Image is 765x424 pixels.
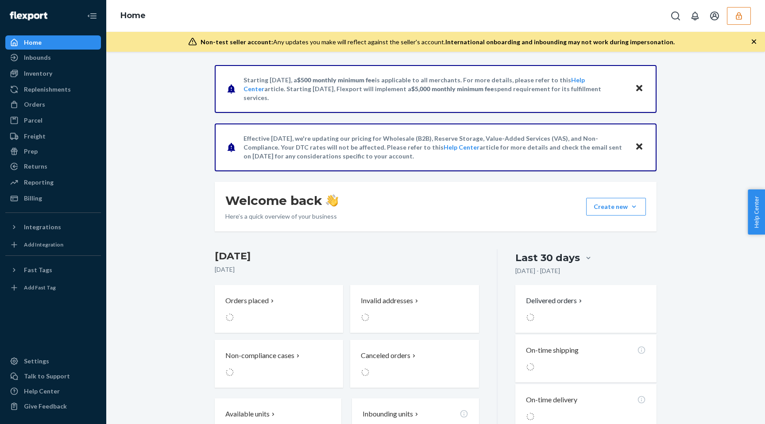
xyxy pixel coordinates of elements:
[5,175,101,189] a: Reporting
[706,7,723,25] button: Open account menu
[5,82,101,96] a: Replenishments
[350,340,479,388] button: Canceled orders
[5,369,101,383] a: Talk to Support
[215,285,343,333] button: Orders placed
[225,212,338,221] p: Here’s a quick overview of your business
[113,3,153,29] ol: breadcrumbs
[363,409,413,419] p: Inbounding units
[24,38,42,47] div: Home
[24,116,42,125] div: Parcel
[5,50,101,65] a: Inbounds
[24,194,42,203] div: Billing
[201,38,273,46] span: Non-test seller account:
[411,85,494,93] span: $5,000 monthly minimum fee
[5,263,101,277] button: Fast Tags
[526,345,579,355] p: On-time shipping
[326,194,338,207] img: hand-wave emoji
[5,399,101,413] button: Give Feedback
[667,7,684,25] button: Open Search Box
[350,285,479,333] button: Invalid addresses
[215,249,479,263] h3: [DATE]
[243,76,626,102] p: Starting [DATE], a is applicable to all merchants. For more details, please refer to this article...
[444,143,479,151] a: Help Center
[5,66,101,81] a: Inventory
[24,266,52,274] div: Fast Tags
[5,144,101,158] a: Prep
[586,198,646,216] button: Create new
[243,134,626,161] p: Effective [DATE], we're updating our pricing for Wholesale (B2B), Reserve Storage, Value-Added Se...
[515,266,560,275] p: [DATE] - [DATE]
[24,223,61,231] div: Integrations
[225,193,338,208] h1: Welcome back
[5,384,101,398] a: Help Center
[526,395,577,405] p: On-time delivery
[5,113,101,127] a: Parcel
[634,141,645,154] button: Close
[120,11,146,20] a: Home
[225,296,269,306] p: Orders placed
[515,251,580,265] div: Last 30 days
[215,265,479,274] p: [DATE]
[24,85,71,94] div: Replenishments
[225,351,294,361] p: Non-compliance cases
[24,178,54,187] div: Reporting
[5,129,101,143] a: Freight
[24,284,56,291] div: Add Fast Tag
[445,38,675,46] span: International onboarding and inbounding may not work during impersonation.
[201,38,675,46] div: Any updates you make will reflect against the seller's account.
[634,82,645,95] button: Close
[24,100,45,109] div: Orders
[526,296,584,306] button: Delivered orders
[24,132,46,141] div: Freight
[24,162,47,171] div: Returns
[5,281,101,295] a: Add Fast Tag
[225,409,270,419] p: Available units
[24,53,51,62] div: Inbounds
[297,76,375,84] span: $500 monthly minimum fee
[10,12,47,20] img: Flexport logo
[5,191,101,205] a: Billing
[361,296,413,306] p: Invalid addresses
[748,189,765,235] button: Help Center
[5,159,101,173] a: Returns
[24,387,60,396] div: Help Center
[24,402,67,411] div: Give Feedback
[686,7,704,25] button: Open notifications
[24,372,70,381] div: Talk to Support
[5,220,101,234] button: Integrations
[5,354,101,368] a: Settings
[24,147,38,156] div: Prep
[5,97,101,112] a: Orders
[83,7,101,25] button: Close Navigation
[24,241,63,248] div: Add Integration
[361,351,410,361] p: Canceled orders
[24,357,49,366] div: Settings
[24,69,52,78] div: Inventory
[215,340,343,388] button: Non-compliance cases
[5,238,101,252] a: Add Integration
[5,35,101,50] a: Home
